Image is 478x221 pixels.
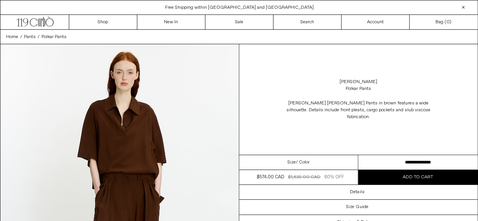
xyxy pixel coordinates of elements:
[41,34,67,40] a: Polkar Pants
[205,15,273,29] a: Sale
[6,34,18,40] span: Home
[38,34,40,40] span: /
[446,19,449,25] span: 0
[41,34,67,40] span: Polkar Pants
[350,189,364,195] h3: Details
[69,15,137,29] a: Shop
[24,34,36,40] a: Pants
[358,170,478,184] button: Add to cart
[340,78,377,85] a: [PERSON_NAME]
[287,159,296,166] span: Size
[288,174,320,181] div: $1,435.00 CAD
[296,159,310,166] span: / Color
[257,174,284,181] div: $574.00 CAD
[282,100,434,120] div: [PERSON_NAME] [PERSON_NAME] Pants in brown features a wide silhouette. Details include front plea...
[446,19,451,26] span: )
[324,174,344,181] div: 60% OFF
[346,85,371,92] div: Polkar Pants
[24,34,36,40] span: Pants
[403,174,433,180] span: Add to cart
[273,15,341,29] a: Search
[346,204,368,210] h3: Size Guide
[20,34,22,40] span: /
[165,5,314,11] a: Free Shipping within [GEOGRAPHIC_DATA] and [GEOGRAPHIC_DATA]
[6,34,18,40] a: Home
[341,15,410,29] a: Account
[137,15,205,29] a: New In
[410,15,478,29] a: Bag ()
